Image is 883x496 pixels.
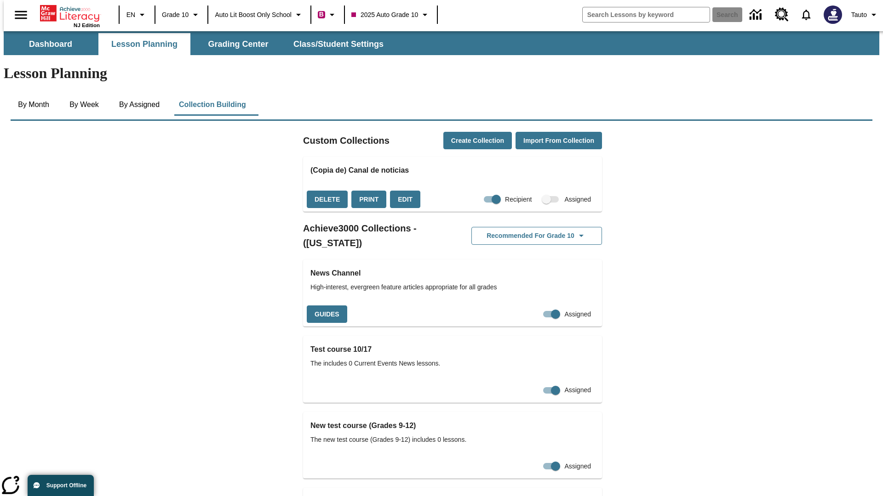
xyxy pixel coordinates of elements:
button: Profile/Settings [848,6,883,23]
span: B [319,9,324,20]
button: Edit [390,191,420,209]
button: Open side menu [7,1,34,28]
span: EN [126,10,135,20]
h2: Achieve3000 Collections - ([US_STATE]) [303,221,453,250]
a: Notifications [794,3,818,27]
div: SubNavbar [4,33,392,55]
button: Print, will open in a new window [351,191,386,209]
button: Grading Center [192,33,284,55]
h3: Test course 10/17 [310,343,595,356]
span: High-interest, evergreen feature articles appropriate for all grades [310,282,595,292]
button: Recommended for Grade 10 [471,227,602,245]
span: NJ Edition [74,23,100,28]
span: 2025 Auto Grade 10 [351,10,418,20]
a: Home [40,4,100,23]
input: search field [583,7,710,22]
button: Grade: Grade 10, Select a grade [158,6,205,23]
button: Support Offline [28,475,94,496]
button: Delete [307,191,348,209]
button: Create Collection [443,132,512,150]
button: Language: EN, Select a language [122,6,152,23]
button: Select a new avatar [818,3,848,27]
h3: (Copia de) Canal de noticias [310,164,595,177]
span: Auto Lit Boost only School [215,10,292,20]
span: Assigned [564,195,591,204]
div: SubNavbar [4,31,879,55]
button: Class/Student Settings [286,33,391,55]
h3: News Channel [310,267,595,280]
span: Assigned [564,310,591,319]
button: Dashboard [5,33,97,55]
a: Data Center [744,2,769,28]
div: Home [40,3,100,28]
button: Guides [307,305,347,323]
button: By Assigned [112,94,167,116]
button: School: Auto Lit Boost only School, Select your school [211,6,308,23]
button: Import from Collection [516,132,602,150]
h2: Custom Collections [303,133,390,148]
span: Grade 10 [162,10,189,20]
img: Avatar [824,6,842,24]
h1: Lesson Planning [4,65,879,82]
span: Recipient [505,195,532,204]
h3: New test course (Grades 9-12) [310,419,595,432]
button: By Week [61,94,107,116]
button: Boost Class color is violet red. Change class color [314,6,341,23]
span: The new test course (Grades 9-12) includes 0 lessons. [310,435,595,445]
a: Resource Center, Will open in new tab [769,2,794,27]
button: Collection Building [172,94,253,116]
span: Support Offline [46,482,86,489]
button: Class: 2025 Auto Grade 10, Select your class [348,6,434,23]
button: By Month [11,94,57,116]
button: Lesson Planning [98,33,190,55]
span: Assigned [564,385,591,395]
span: Tauto [851,10,867,20]
span: The includes 0 Current Events News lessons. [310,359,595,368]
span: Assigned [564,462,591,471]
